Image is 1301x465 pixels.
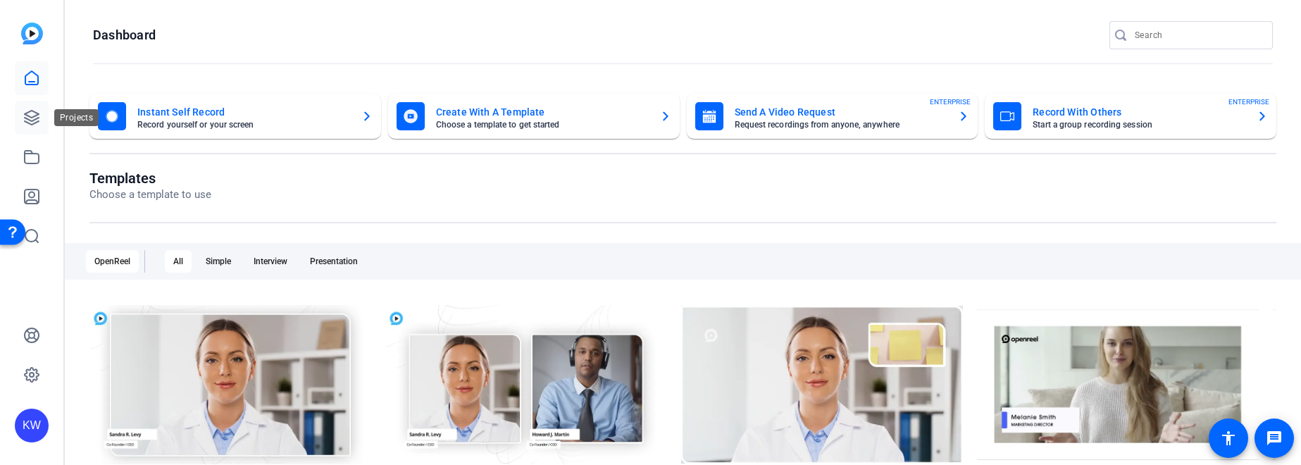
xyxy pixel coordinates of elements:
[137,104,350,120] mat-card-title: Instant Self Record
[137,120,350,129] mat-card-subtitle: Record yourself or your screen
[165,250,192,273] div: All
[89,94,381,139] button: Instant Self RecordRecord yourself or your screen
[930,97,971,107] span: ENTERPRISE
[301,250,366,273] div: Presentation
[436,104,649,120] mat-card-title: Create With A Template
[245,250,296,273] div: Interview
[1228,97,1269,107] span: ENTERPRISE
[1033,104,1245,120] mat-card-title: Record With Others
[21,23,43,44] img: blue-gradient.svg
[1135,27,1262,44] input: Search
[1220,430,1237,447] mat-icon: accessibility
[687,94,978,139] button: Send A Video RequestRequest recordings from anyone, anywhereENTERPRISE
[89,187,211,203] p: Choose a template to use
[436,120,649,129] mat-card-subtitle: Choose a template to get started
[735,104,947,120] mat-card-title: Send A Video Request
[86,250,139,273] div: OpenReel
[197,250,239,273] div: Simple
[985,94,1276,139] button: Record With OthersStart a group recording sessionENTERPRISE
[1266,430,1283,447] mat-icon: message
[1033,120,1245,129] mat-card-subtitle: Start a group recording session
[54,109,99,126] div: Projects
[15,409,49,442] div: KW
[89,170,211,187] h1: Templates
[388,94,680,139] button: Create With A TemplateChoose a template to get started
[735,120,947,129] mat-card-subtitle: Request recordings from anyone, anywhere
[93,27,156,44] h1: Dashboard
